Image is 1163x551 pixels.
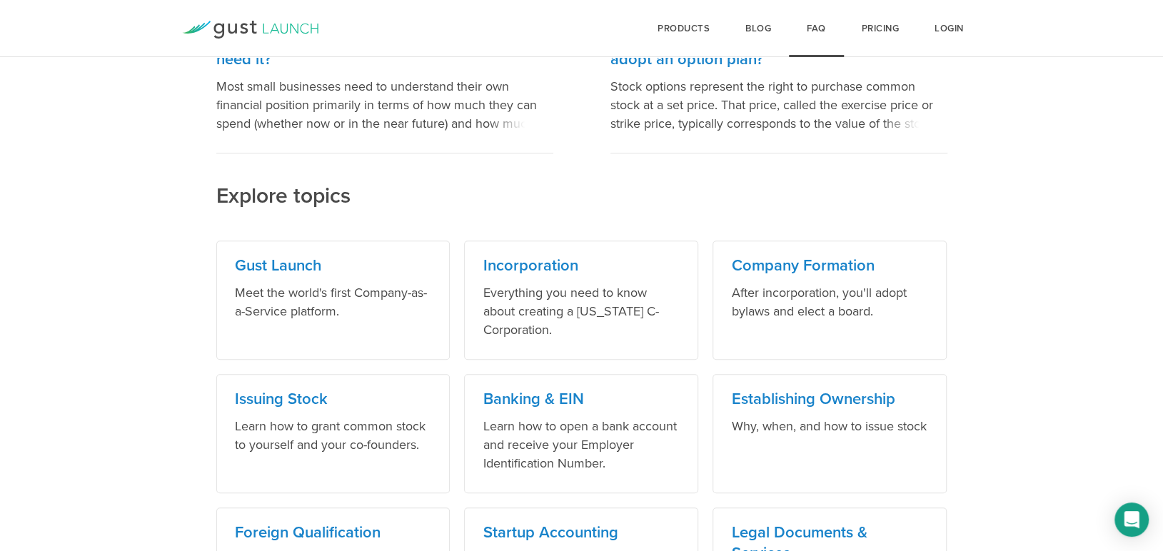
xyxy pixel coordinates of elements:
[216,374,450,493] a: Issuing Stock Learn how to grant common stock to yourself and your co-founders.
[731,389,928,410] h3: Establishing Ownership
[464,374,698,493] a: Banking & EIN Learn how to open a bank account and receive your Employer Identification Number.
[483,283,680,339] p: Everything you need to know about creating a [US_STATE] C-Corporation.
[483,522,680,543] h3: Startup Accounting
[483,389,680,410] h3: Banking & EIN
[483,417,680,472] p: Learn how to open a bank account and receive your Employer Identification Number.
[216,14,553,153] a: What is accounting and why does my startup need it? Most small businesses need to understand thei...
[464,241,698,360] a: Incorporation Everything you need to know about creating a [US_STATE] C-Corporation.
[713,374,947,493] a: Establishing Ownership Why, when, and how to issue stock
[235,522,432,543] h3: Foreign Qualification
[713,241,947,360] a: Company Formation After incorporation, you'll adopt bylaws and elect a board.
[235,283,432,320] p: Meet the world's first Company-as-a-Service platform.
[731,417,928,435] p: Why, when, and how to issue stock
[731,256,928,276] h3: Company Formation
[610,14,947,153] a: What are stock options? Why should a startup adopt an option plan? Stock options represent the ri...
[235,389,432,410] h3: Issuing Stock
[216,241,450,360] a: Gust Launch Meet the world's first Company-as-a-Service platform.
[216,86,947,211] h2: Explore topics
[216,77,553,133] p: Most small businesses need to understand their own financial position primarily in terms of how m...
[235,417,432,454] p: Learn how to grant common stock to yourself and your co-founders.
[731,283,928,320] p: After incorporation, you'll adopt bylaws and elect a board.
[483,256,680,276] h3: Incorporation
[235,256,432,276] h3: Gust Launch
[610,77,947,133] p: Stock options represent the right to purchase common stock at a set price. That price, called the...
[1114,502,1149,537] div: Open Intercom Messenger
